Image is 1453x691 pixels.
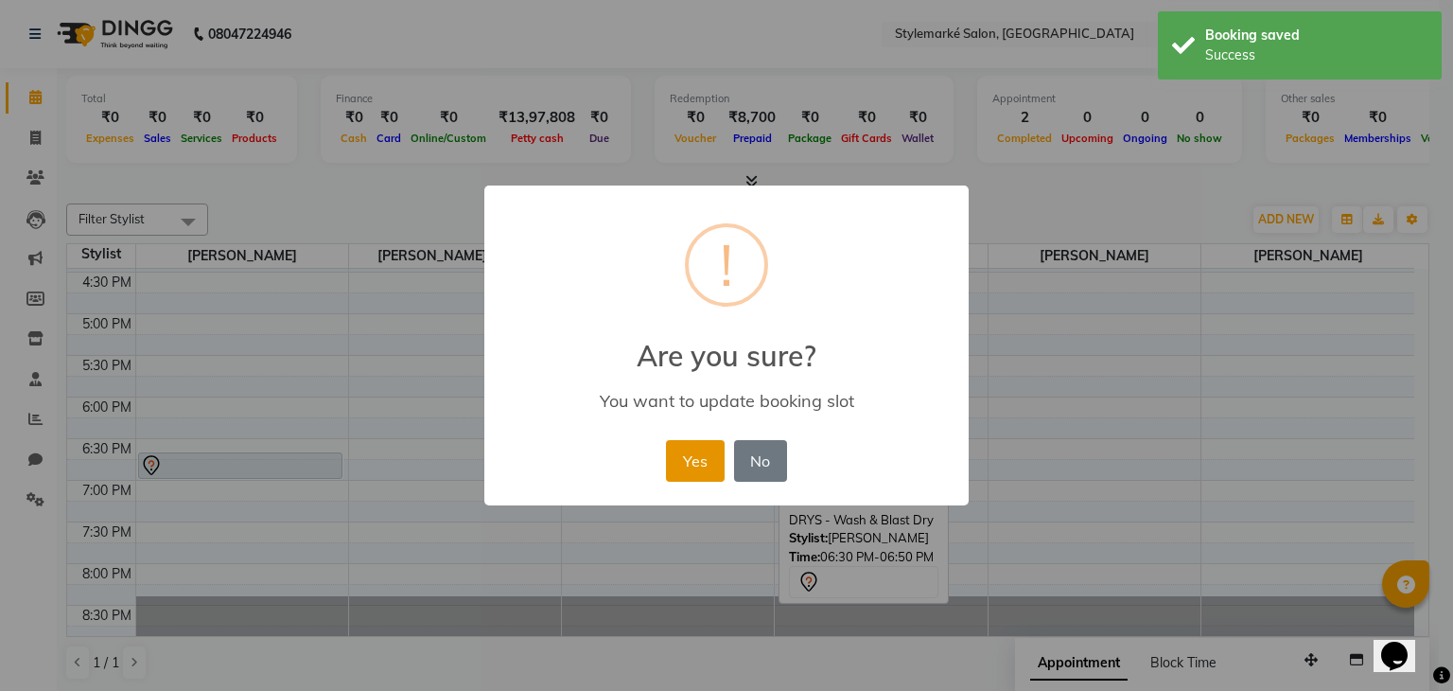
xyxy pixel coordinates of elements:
[1205,45,1427,65] div: Success
[512,390,941,412] div: You want to update booking slot
[1374,615,1434,672] iframe: chat widget
[1205,26,1427,45] div: Booking saved
[666,440,724,482] button: Yes
[484,316,969,373] h2: Are you sure?
[734,440,787,482] button: No
[720,227,733,303] div: !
